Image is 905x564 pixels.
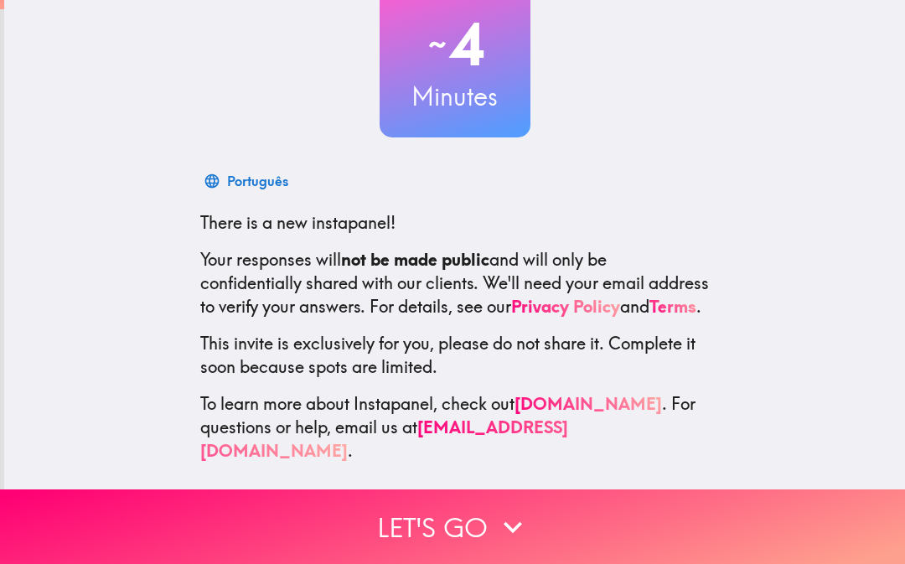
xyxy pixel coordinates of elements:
[515,393,662,414] a: [DOMAIN_NAME]
[341,249,489,270] b: not be made public
[200,332,710,379] p: This invite is exclusively for you, please do not share it. Complete it soon because spots are li...
[200,248,710,318] p: Your responses will and will only be confidentially shared with our clients. We'll need your emai...
[649,296,696,317] a: Terms
[200,392,710,463] p: To learn more about Instapanel, check out . For questions or help, email us at .
[200,417,568,461] a: [EMAIL_ADDRESS][DOMAIN_NAME]
[380,10,530,79] h2: 4
[200,212,396,233] span: There is a new instapanel!
[227,169,288,193] div: Português
[426,19,449,70] span: ~
[380,79,530,114] h3: Minutes
[200,164,295,198] button: Português
[511,296,620,317] a: Privacy Policy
